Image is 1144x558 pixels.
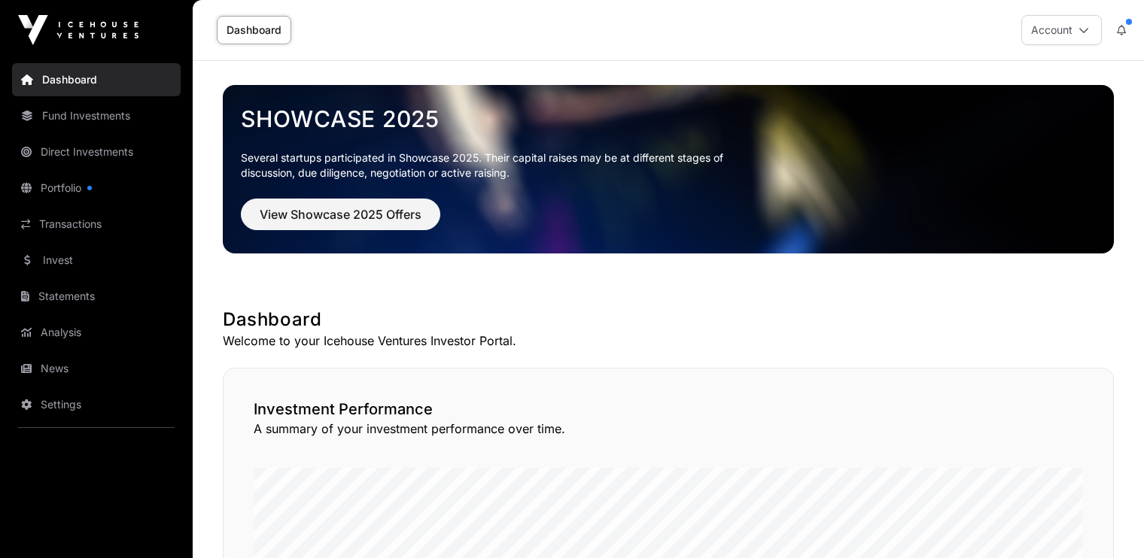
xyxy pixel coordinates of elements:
iframe: Chat Widget [1069,486,1144,558]
p: Welcome to your Icehouse Ventures Investor Portal. [223,332,1114,350]
a: Direct Investments [12,135,181,168]
a: Analysis [12,316,181,349]
span: View Showcase 2025 Offers [260,205,421,223]
a: Fund Investments [12,99,181,132]
a: Transactions [12,208,181,241]
a: News [12,352,181,385]
a: Dashboard [12,63,181,96]
a: Invest [12,244,181,277]
a: Portfolio [12,171,181,205]
p: A summary of your investment performance over time. [254,420,1083,438]
button: Account [1021,15,1102,45]
img: Showcase 2025 [223,85,1114,253]
a: Statements [12,280,181,313]
a: Showcase 2025 [241,105,1096,132]
a: View Showcase 2025 Offers [241,214,440,229]
a: Dashboard [217,16,291,44]
a: Settings [12,388,181,421]
p: Several startups participated in Showcase 2025. Their capital raises may be at different stages o... [241,150,747,180]
h1: Dashboard [223,308,1114,332]
button: View Showcase 2025 Offers [241,199,440,230]
img: Icehouse Ventures Logo [18,15,138,45]
h2: Investment Performance [254,399,1083,420]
